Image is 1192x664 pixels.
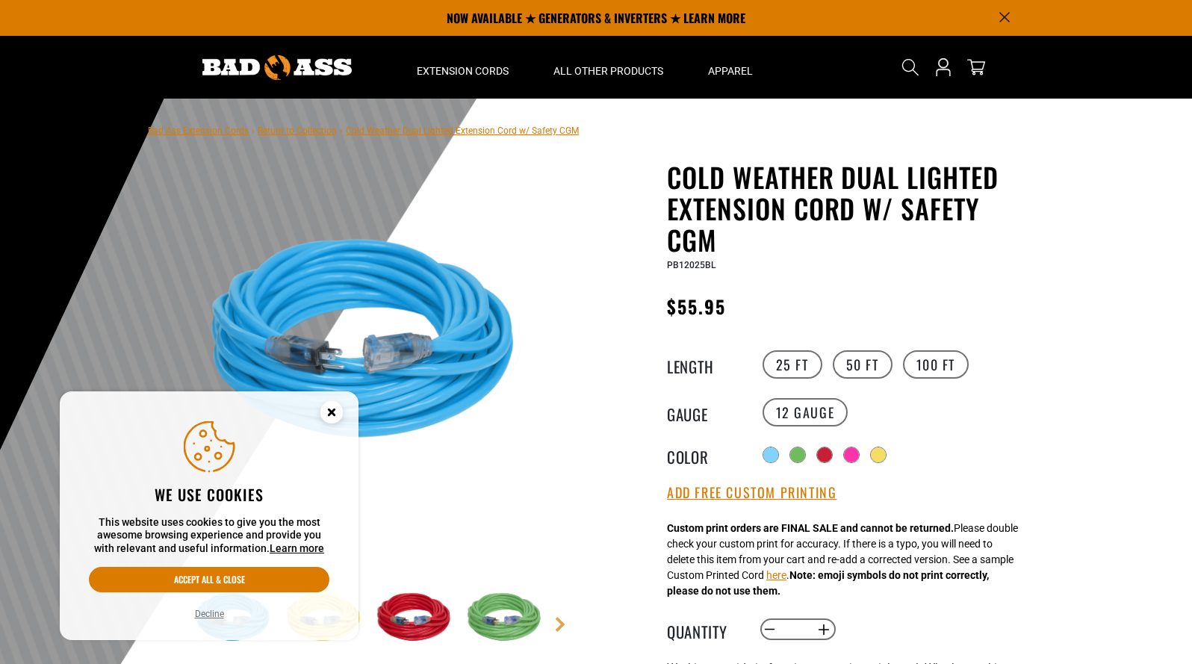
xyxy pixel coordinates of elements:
legend: Gauge [667,403,742,422]
button: here [766,568,786,583]
h2: We use cookies [89,485,329,504]
summary: Extension Cords [394,36,531,99]
span: All Other Products [553,64,663,78]
summary: Search [898,55,922,79]
p: This website uses cookies to give you the most awesome browsing experience and provide you with r... [89,516,329,556]
aside: Cookie Consent [60,391,358,641]
summary: Apparel [686,36,775,99]
span: Apparel [708,64,753,78]
img: Bad Ass Extension Cords [202,55,352,80]
summary: All Other Products [531,36,686,99]
span: › [340,125,343,136]
label: 25 FT [763,350,822,379]
button: Accept all & close [89,567,329,592]
h1: Cold Weather Dual Lighted Extension Cord w/ Safety CGM [667,161,1033,255]
img: Light Blue [192,164,552,524]
a: Return to Collection [258,125,337,136]
strong: Custom print orders are FINAL SALE and cannot be returned. [667,522,954,534]
strong: Note: emoji symbols do not print correctly, please do not use them. [667,569,989,597]
span: $55.95 [667,293,726,320]
button: Decline [190,606,229,621]
img: Red [373,575,459,662]
a: Bad Ass Extension Cords [148,125,249,136]
label: 100 FT [903,350,969,379]
span: Cold Weather Dual Lighted Extension Cord w/ Safety CGM [346,125,579,136]
span: Extension Cords [417,64,509,78]
button: Add Free Custom Printing [667,485,836,501]
span: PB12025BL [667,260,715,270]
a: Learn more [270,542,324,554]
legend: Length [667,355,742,374]
img: Green [463,575,550,662]
label: Quantity [667,620,742,639]
label: 50 FT [833,350,893,379]
a: Next [553,617,568,632]
legend: Color [667,445,742,465]
span: › [252,125,255,136]
div: Please double check your custom print for accuracy. If there is a typo, you will need to delete t... [667,521,1018,599]
label: 12 Gauge [763,398,848,426]
nav: breadcrumbs [148,121,579,139]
